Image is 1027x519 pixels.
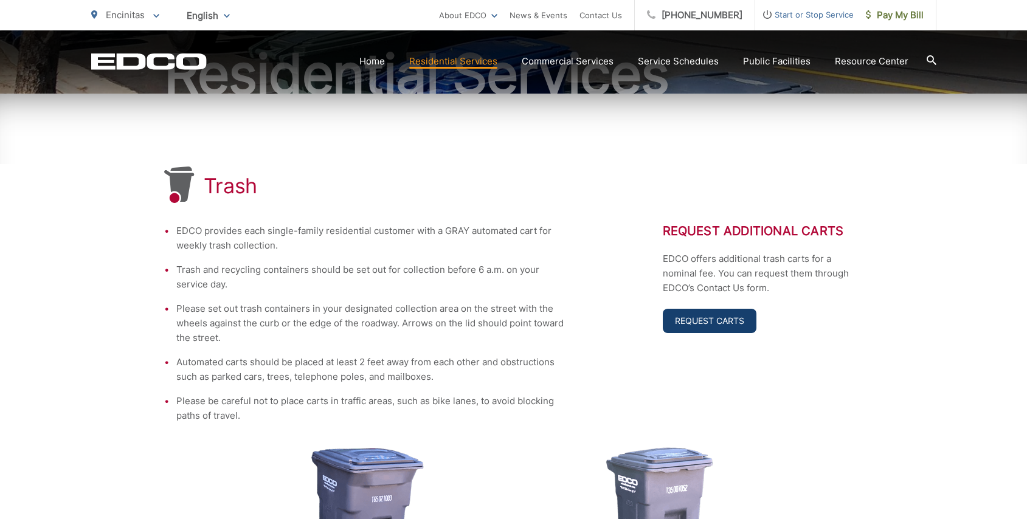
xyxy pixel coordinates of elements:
a: Request Carts [663,309,756,333]
h1: Trash [204,174,258,198]
li: Please set out trash containers in your designated collection area on the street with the wheels ... [176,301,565,345]
h2: Request Additional Carts [663,224,863,238]
a: EDCD logo. Return to the homepage. [91,53,207,70]
a: Service Schedules [638,54,719,69]
li: EDCO provides each single-family residential customer with a GRAY automated cart for weekly trash... [176,224,565,253]
span: English [178,5,239,26]
p: EDCO offers additional trash carts for a nominal fee. You can request them through EDCO’s Contact... [663,252,863,295]
li: Automated carts should be placed at least 2 feet away from each other and obstructions such as pa... [176,355,565,384]
span: Pay My Bill [866,8,924,22]
a: Contact Us [579,8,622,22]
h2: Residential Services [91,44,936,105]
a: Residential Services [409,54,497,69]
a: About EDCO [439,8,497,22]
a: Public Facilities [743,54,811,69]
a: News & Events [510,8,567,22]
a: Commercial Services [522,54,614,69]
span: Encinitas [106,9,145,21]
li: Please be careful not to place carts in traffic areas, such as bike lanes, to avoid blocking path... [176,394,565,423]
a: Home [359,54,385,69]
li: Trash and recycling containers should be set out for collection before 6 a.m. on your service day. [176,263,565,292]
a: Resource Center [835,54,908,69]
